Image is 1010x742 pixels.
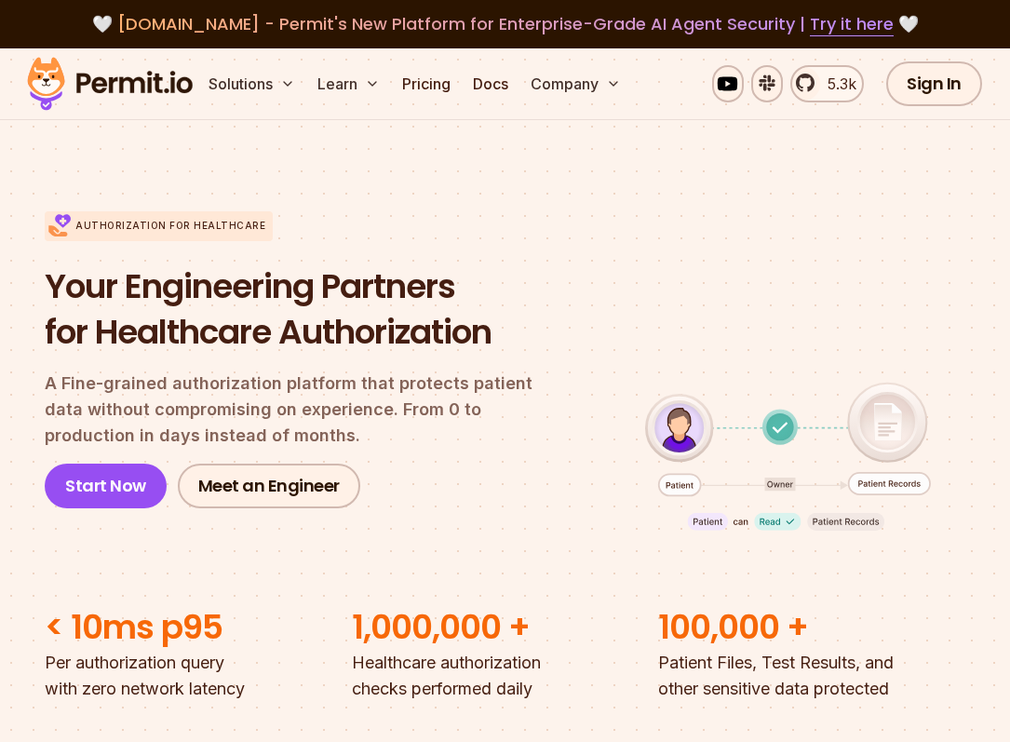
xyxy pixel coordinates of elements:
p: Patient Files, Test Results, and other sensitive data protected [658,650,965,702]
button: Learn [310,65,387,102]
button: Solutions [201,65,303,102]
button: Company [523,65,628,102]
a: Try it here [810,12,894,36]
span: [DOMAIN_NAME] - Permit's New Platform for Enterprise-Grade AI Agent Security | [117,12,894,35]
a: Docs [465,65,516,102]
a: Pricing [395,65,458,102]
h2: 100,000 + [658,604,965,651]
p: Authorization for Healthcare [75,219,265,233]
a: Sign In [886,61,982,106]
h1: Your Engineering Partners for Healthcare Authorization [45,263,541,356]
a: Start Now [45,464,167,508]
span: 5.3k [816,73,856,95]
p: A Fine-grained authorization platform that protects patient data without compromising on experien... [45,371,541,449]
h2: 1,000,000 + [352,604,659,651]
img: Permit logo [19,52,201,115]
div: 🤍 🤍 [45,11,965,37]
a: Meet an Engineer [178,464,360,508]
h2: < 10ms p95 [45,604,352,651]
p: Healthcare authorization checks performed daily [352,650,659,702]
a: 5.3k [790,65,864,102]
p: Per authorization query with zero network latency [45,650,352,702]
